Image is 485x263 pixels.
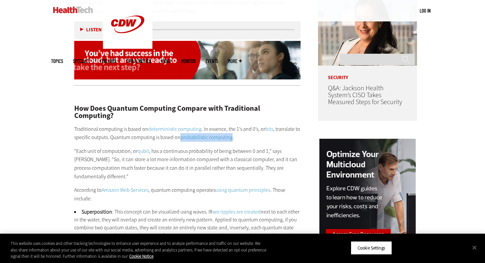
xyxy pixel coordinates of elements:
[206,59,218,64] a: Events
[129,253,153,259] a: More information about your privacy
[74,105,301,120] h2: How Does Quantum Computing Compare with Traditional Computing?
[126,59,151,64] a: Tips & Tactics
[102,187,148,193] a: Amazon Web Services
[138,148,149,155] a: qubit
[148,126,202,132] a: deterministic computing
[103,44,152,50] a: CDW
[81,208,112,215] strong: Superposition
[74,186,301,203] p: According to , quantum computing operates . Those include:
[420,7,431,14] div: User menu
[180,134,233,141] a: probabilistic computing
[265,126,273,132] a: bits
[328,84,402,106] a: Q&A: Jackson Health System’s CISO Takes Measured Steps for Security
[318,66,417,80] p: Security
[53,7,93,13] img: Home
[420,8,431,14] a: Log in
[161,59,171,64] a: Video
[351,241,392,255] button: Cookie Settings
[215,187,270,193] a: using quantum principles
[467,240,482,255] button: Close
[100,59,116,64] a: Features
[73,59,90,64] span: Specialty
[228,59,242,64] span: More
[181,59,196,64] a: MonITor
[11,240,267,260] div: This website uses cookies and other tracking technologies to enhance user experience and to analy...
[74,147,301,181] p: “Each unit of computation, or , has a continuous probability of being between 0 and 1,” says [PER...
[74,208,301,255] li: : This concept can be visualized using waves. If next to each other in the water, they will overl...
[213,208,261,215] a: two ripples are created
[51,59,63,64] span: Topics
[74,125,301,142] p: Traditional computing is based on . In essence, the 1’s and 0’s, or , translate to specific outpu...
